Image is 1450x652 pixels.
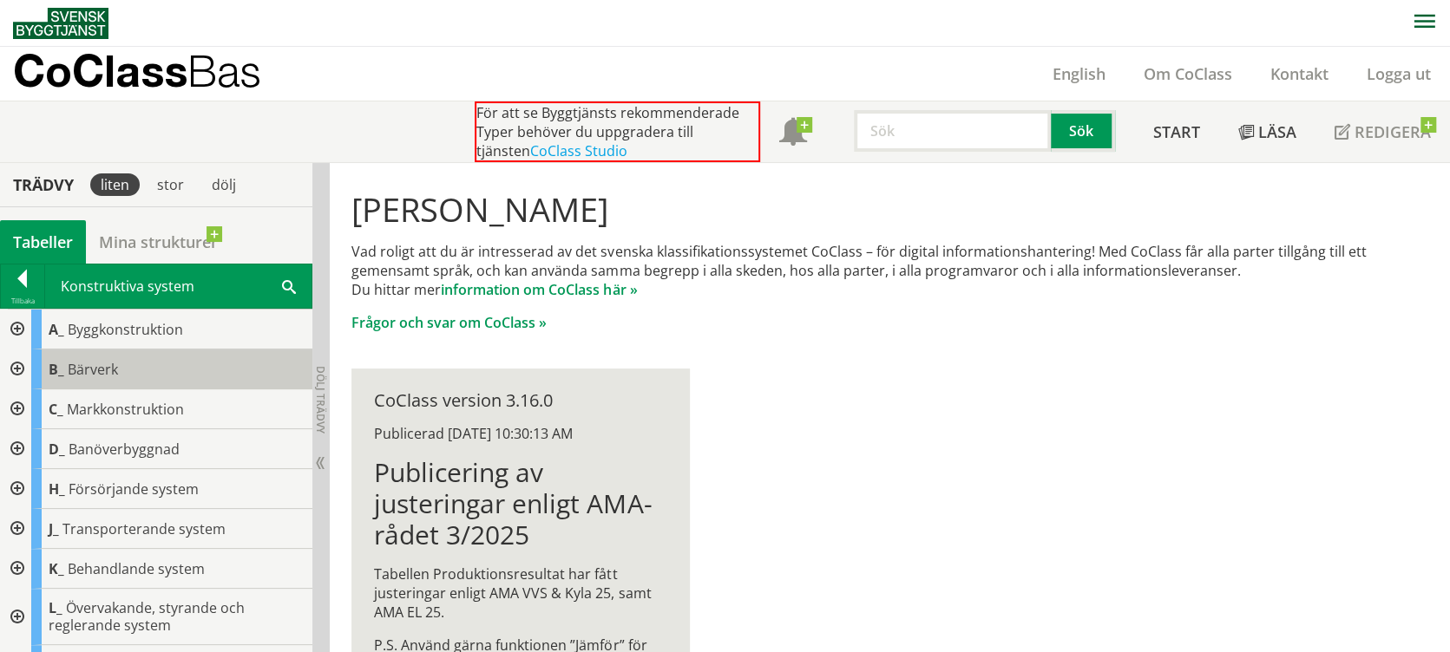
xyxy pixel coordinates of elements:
div: liten [90,173,140,196]
span: Markkonstruktion [67,400,184,419]
span: L_ [49,598,62,617]
span: Notifikationer [779,120,807,147]
p: Tabellen Produktionsresultat har fått justeringar enligt AMA VVS & Kyla 25, samt AMA EL 25. [374,564,666,622]
p: Vad roligt att du är intresserad av det svenska klassifikationssystemet CoClass – för digital inf... [351,242,1418,299]
span: D_ [49,440,65,459]
a: CoClass Studio [530,141,627,160]
a: English [1033,63,1125,84]
div: Publicerad [DATE] 10:30:13 AM [374,424,666,443]
input: Sök [854,110,1051,152]
div: För att se Byggtjänsts rekommenderade Typer behöver du uppgradera till tjänsten [475,101,760,162]
a: Redigera [1315,101,1450,162]
p: CoClass [13,61,261,81]
span: Start [1153,121,1200,142]
span: C_ [49,400,63,419]
div: stor [147,173,194,196]
a: Frågor och svar om CoClass » [351,313,547,332]
span: A_ [49,320,64,339]
a: Logga ut [1348,63,1450,84]
a: Mina strukturer [86,220,231,264]
a: Start [1134,101,1219,162]
span: Redigera [1355,121,1431,142]
span: B_ [49,360,64,379]
span: Läsa [1258,121,1296,142]
span: Bas [187,45,261,96]
div: CoClass version 3.16.0 [374,391,666,410]
a: information om CoClass här » [441,280,637,299]
span: H_ [49,479,65,499]
h1: Publicering av justeringar enligt AMA-rådet 3/2025 [374,457,666,551]
button: Sök [1051,110,1115,152]
a: Om CoClass [1125,63,1251,84]
img: Svensk Byggtjänst [13,8,108,39]
h1: [PERSON_NAME] [351,190,1418,228]
div: Tillbaka [1,294,44,308]
a: Läsa [1219,101,1315,162]
a: Kontakt [1251,63,1348,84]
span: Byggkonstruktion [68,320,183,339]
span: Försörjande system [69,479,199,499]
span: Bärverk [68,360,118,379]
div: dölj [201,173,246,196]
div: Konstruktiva system [45,264,312,308]
span: Behandlande system [68,559,205,578]
span: Övervakande, styrande och reglerande system [49,598,245,635]
a: CoClassBas [13,47,299,101]
span: K_ [49,559,64,578]
span: J_ [49,519,59,538]
span: Banöverbyggnad [69,440,180,459]
div: Trädvy [3,175,83,194]
span: Transporterande system [62,519,226,538]
span: Dölj trädvy [313,366,328,434]
span: Sök i tabellen [282,277,296,295]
